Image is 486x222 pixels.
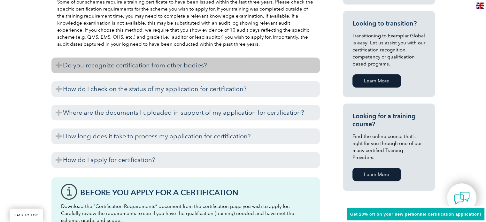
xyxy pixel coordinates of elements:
img: contact-chat.png [454,190,470,206]
p: Transitioning to Exemplar Global is easy! Let us assist you with our certification recognition, c... [352,32,425,67]
h3: Looking for a training course? [352,112,425,128]
a: Learn More [352,168,401,181]
a: BACK TO TOP [10,209,43,222]
p: Find the online course that’s right for you through one of our many certified Training Providers. [352,133,425,161]
h3: How long does it take to process my application for certification? [51,128,320,144]
img: en [476,3,484,9]
h3: Before You Apply For a Certification [80,188,310,196]
h3: Do you recognize certification from other bodies? [51,57,320,73]
h3: Looking to transition? [352,19,425,27]
h3: How do I apply for certification? [51,152,320,168]
h3: Where are the documents I uploaded in support of my application for certification? [51,105,320,120]
h3: How do I check on the status of my application for certification? [51,81,320,97]
span: Get 20% off on your new personnel certification application! [350,212,481,217]
a: Learn More [352,74,401,88]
